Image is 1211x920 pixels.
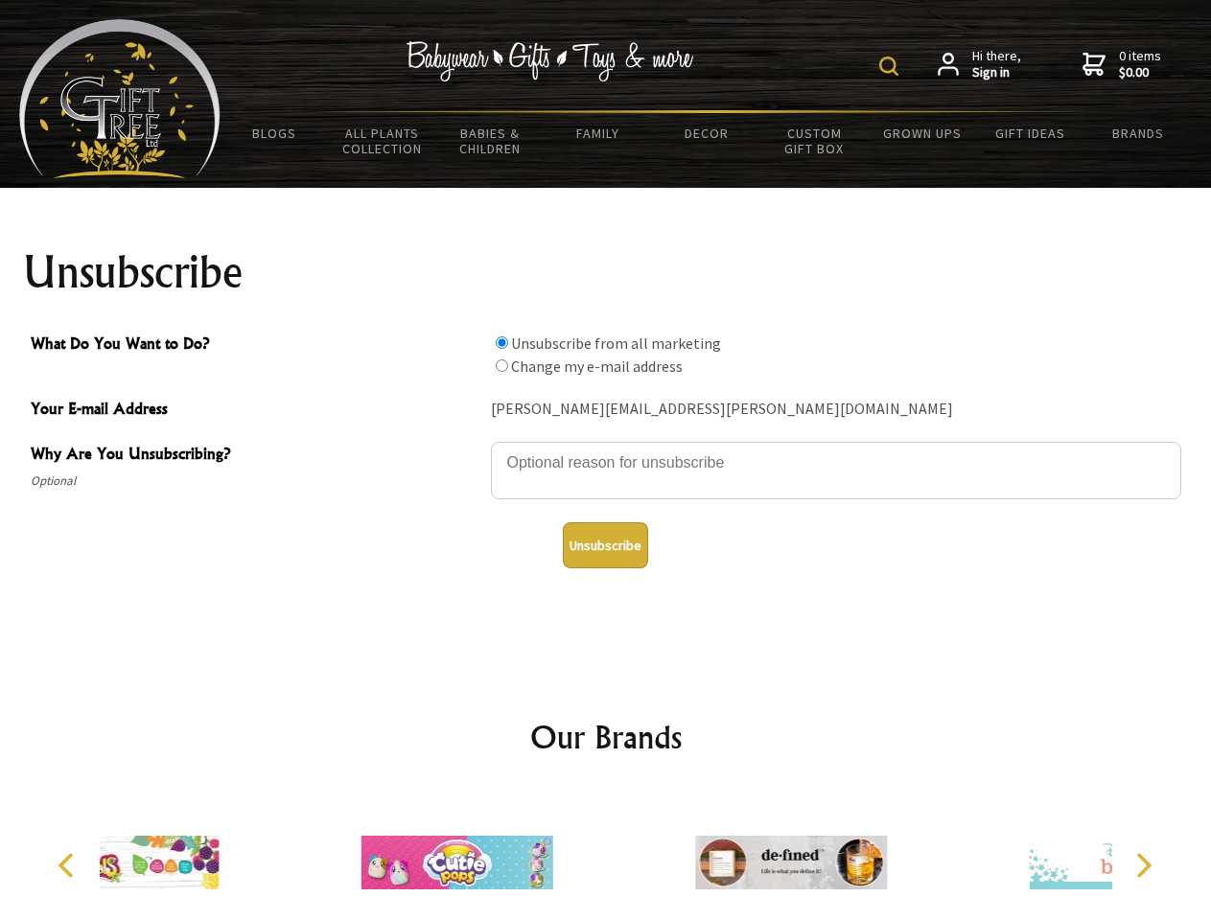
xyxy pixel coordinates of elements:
a: Grown Ups [868,113,976,153]
span: Your E-mail Address [31,397,481,425]
a: BLOGS [221,113,329,153]
a: Hi there,Sign in [938,48,1021,81]
h2: Our Brands [38,714,1174,760]
button: Unsubscribe [563,522,648,568]
button: Previous [48,844,90,886]
h1: Unsubscribe [23,249,1189,295]
label: Unsubscribe from all marketing [511,333,721,353]
a: Custom Gift Box [760,113,869,169]
a: 0 items$0.00 [1083,48,1161,81]
span: Optional [31,470,481,493]
a: Brands [1084,113,1193,153]
textarea: Why Are You Unsubscribing? [491,442,1181,499]
a: All Plants Collection [329,113,437,169]
strong: $0.00 [1119,64,1161,81]
label: Change my e-mail address [511,356,683,376]
span: What Do You Want to Do? [31,332,481,359]
span: 0 items [1119,47,1161,81]
span: Hi there, [972,48,1021,81]
strong: Sign in [972,64,1021,81]
button: Next [1122,844,1164,886]
div: [PERSON_NAME][EMAIL_ADDRESS][PERSON_NAME][DOMAIN_NAME] [491,395,1181,425]
input: What Do You Want to Do? [496,336,508,349]
a: Family [545,113,653,153]
span: Why Are You Unsubscribing? [31,442,481,470]
img: Babywear - Gifts - Toys & more [407,41,694,81]
a: Gift Ideas [976,113,1084,153]
img: Babyware - Gifts - Toys and more... [19,19,221,178]
input: What Do You Want to Do? [496,359,508,372]
a: Decor [652,113,760,153]
img: product search [879,57,898,76]
a: Babies & Children [436,113,545,169]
